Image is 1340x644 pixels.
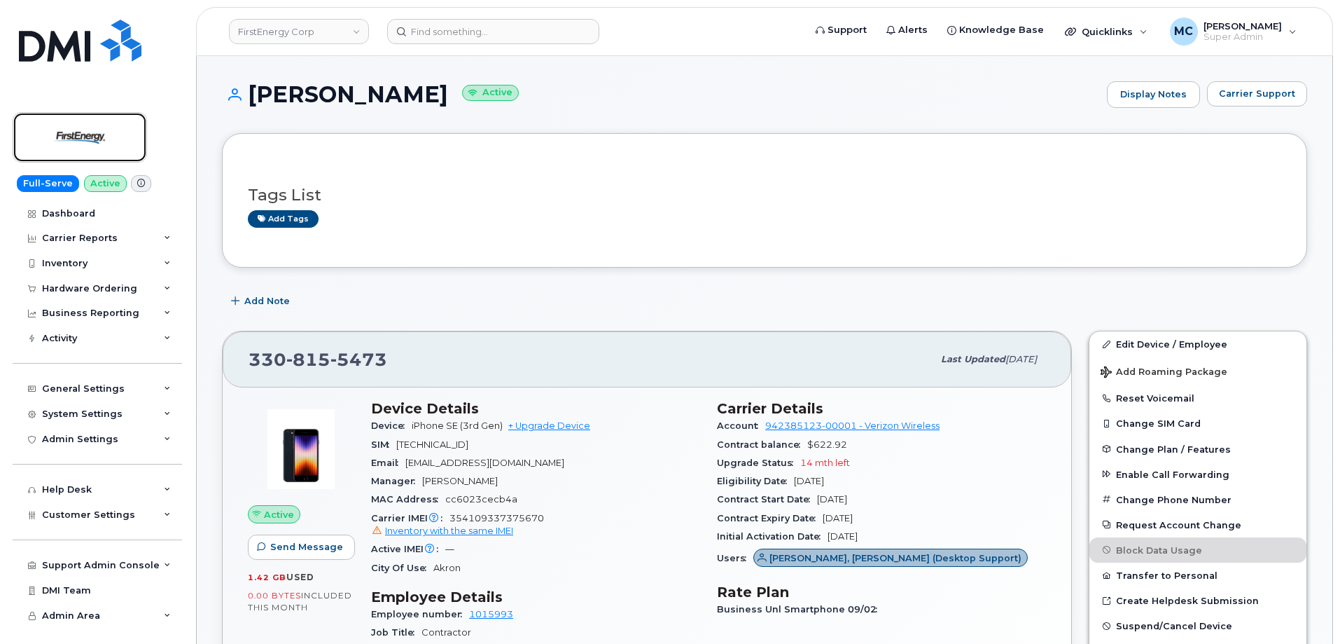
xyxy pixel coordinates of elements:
span: used [286,572,314,582]
span: Device [371,420,412,431]
span: Contract balance [717,439,807,450]
a: 1015993 [469,609,513,619]
span: Akron [433,563,461,573]
span: 5473 [330,349,387,370]
span: 1.42 GB [248,573,286,582]
span: Add Roaming Package [1101,366,1227,380]
button: Enable Call Forwarding [1089,462,1306,487]
span: MAC Address [371,494,445,505]
span: — [445,544,454,554]
button: Send Message [248,535,355,560]
span: Add Note [244,294,290,308]
span: Contract Expiry Date [717,513,823,523]
span: Initial Activation Date [717,531,828,542]
span: 815 [286,349,330,370]
span: 14 mth left [800,458,850,468]
button: Add Note [222,289,302,314]
span: 330 [249,349,387,370]
span: [DATE] [1005,354,1037,364]
a: Add tags [248,210,319,228]
span: [DATE] [828,531,858,542]
span: Manager [371,476,422,486]
h3: Device Details [371,400,700,417]
button: Suspend/Cancel Device [1089,613,1306,638]
span: cc6023cecb4a [445,494,517,505]
h1: [PERSON_NAME] [222,82,1100,107]
iframe: Messenger Launcher [1279,583,1329,633]
img: image20231002-3703462-1angbar.jpeg [259,407,343,491]
span: City Of Use [371,563,433,573]
span: [EMAIL_ADDRESS][DOMAIN_NAME] [405,458,564,468]
a: Inventory with the same IMEI [371,526,513,536]
h3: Tags List [248,186,1281,204]
span: [PERSON_NAME] [422,476,498,486]
span: Carrier IMEI [371,513,449,523]
span: Employee number [371,609,469,619]
h3: Rate Plan [717,584,1046,601]
a: [PERSON_NAME], [PERSON_NAME] (Desktop Support) [753,553,1028,563]
span: Upgrade Status [717,458,800,468]
button: Block Data Usage [1089,537,1306,563]
span: Inventory with the same IMEI [385,526,513,536]
button: Change Phone Number [1089,487,1306,512]
a: Create Helpdesk Submission [1089,588,1306,613]
a: Display Notes [1107,81,1200,108]
span: Account [717,420,765,431]
span: Change Plan / Features [1116,444,1231,454]
span: Carrier Support [1219,87,1295,100]
span: [DATE] [817,494,847,505]
button: Change Plan / Features [1089,437,1306,462]
span: Active IMEI [371,544,445,554]
span: Contract Start Date [717,494,817,505]
button: Reset Voicemail [1089,385,1306,411]
span: Enable Call Forwarding [1116,469,1229,479]
span: Email [371,458,405,468]
span: Suspend/Cancel Device [1116,621,1232,631]
span: Eligibility Date [717,476,794,486]
span: $622.92 [807,439,847,450]
span: Business Unl Smartphone 09/02 [717,604,884,615]
h3: Employee Details [371,589,700,605]
span: [DATE] [794,476,824,486]
a: Edit Device / Employee [1089,331,1306,357]
button: Carrier Support [1207,81,1307,107]
span: Users [717,553,753,563]
button: Change SIM Card [1089,411,1306,436]
button: Request Account Change [1089,512,1306,537]
a: 942385123-00001 - Verizon Wireless [765,420,940,431]
span: Send Message [270,540,343,554]
button: Add Roaming Package [1089,357,1306,385]
span: 0.00 Bytes [248,591,301,601]
span: SIM [371,439,396,450]
h3: Carrier Details [717,400,1046,417]
span: 354109337375670 [371,513,700,538]
span: iPhone SE (3rd Gen) [412,420,503,431]
a: + Upgrade Device [508,420,590,431]
span: Job Title [371,627,421,638]
span: Contractor [421,627,471,638]
span: [DATE] [823,513,853,523]
span: Active [264,508,294,521]
span: [TECHNICAL_ID] [396,439,468,450]
button: Transfer to Personal [1089,563,1306,588]
span: [PERSON_NAME], [PERSON_NAME] (Desktop Support) [769,551,1021,565]
span: Last updated [941,354,1005,364]
small: Active [462,85,519,101]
